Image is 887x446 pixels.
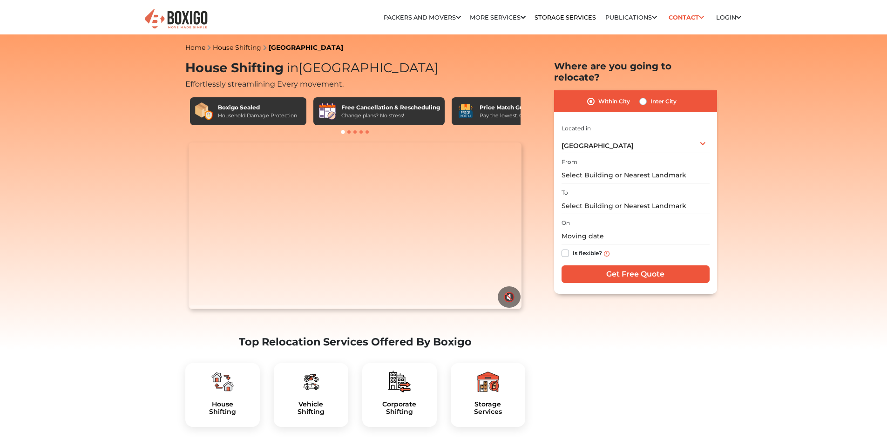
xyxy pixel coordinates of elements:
h5: Vehicle Shifting [281,400,341,416]
input: Get Free Quote [562,265,710,283]
img: boxigo_packers_and_movers_plan [477,371,499,393]
h1: House Shifting [185,61,525,76]
button: 🔇 [498,286,521,308]
label: Within City [598,96,630,107]
img: boxigo_packers_and_movers_plan [211,371,234,393]
label: On [562,219,570,227]
a: HouseShifting [193,400,252,416]
div: Free Cancellation & Rescheduling [341,103,440,112]
input: Moving date [562,228,710,244]
label: From [562,158,577,166]
a: Packers and Movers [384,14,461,21]
a: StorageServices [458,400,518,416]
video: Your browser does not support the video tag. [189,142,521,309]
a: CorporateShifting [370,400,429,416]
a: [GEOGRAPHIC_DATA] [269,43,343,52]
label: To [562,189,568,197]
span: in [287,60,298,75]
div: Change plans? No stress! [341,112,440,120]
a: Login [716,14,741,21]
label: Inter City [650,96,677,107]
span: [GEOGRAPHIC_DATA] [562,142,634,150]
div: Price Match Guarantee [480,103,550,112]
label: Located in [562,124,591,133]
img: Price Match Guarantee [456,102,475,121]
label: Is flexible? [573,248,602,257]
div: Boxigo Sealed [218,103,297,112]
h2: Top Relocation Services Offered By Boxigo [185,336,525,348]
a: VehicleShifting [281,400,341,416]
div: Household Damage Protection [218,112,297,120]
span: Effortlessly streamlining Every movement. [185,80,344,88]
img: boxigo_packers_and_movers_plan [300,371,322,393]
input: Select Building or Nearest Landmark [562,198,710,214]
div: Pay the lowest. Guaranteed! [480,112,550,120]
input: Select Building or Nearest Landmark [562,167,710,183]
a: More services [470,14,526,21]
img: boxigo_packers_and_movers_plan [388,371,411,393]
h5: Storage Services [458,400,518,416]
a: Contact [666,10,707,25]
a: Storage Services [535,14,596,21]
img: Free Cancellation & Rescheduling [318,102,337,121]
h5: Corporate Shifting [370,400,429,416]
img: Boxigo [143,8,209,31]
h5: House Shifting [193,400,252,416]
a: House Shifting [213,43,261,52]
h2: Where are you going to relocate? [554,61,717,83]
img: info [604,251,609,257]
span: [GEOGRAPHIC_DATA] [284,60,439,75]
a: Home [185,43,205,52]
img: Boxigo Sealed [195,102,213,121]
a: Publications [605,14,657,21]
